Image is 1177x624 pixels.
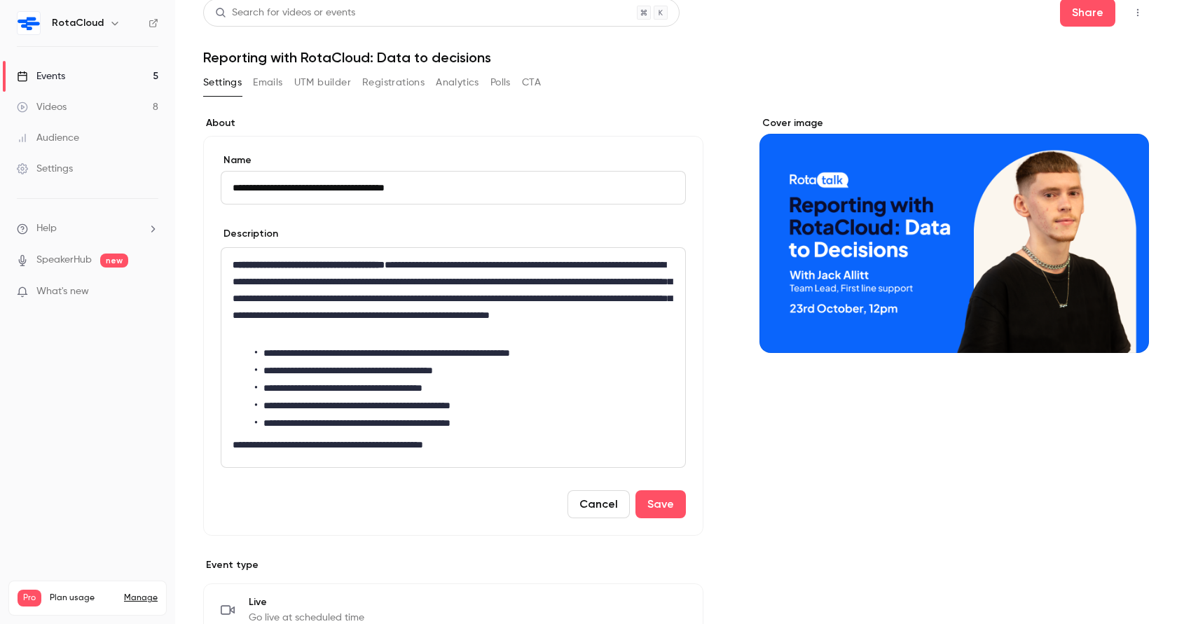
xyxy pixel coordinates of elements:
button: CTA [522,71,541,94]
li: help-dropdown-opener [17,221,158,236]
button: Analytics [436,71,479,94]
label: Description [221,227,278,241]
div: Events [17,69,65,83]
img: RotaCloud [18,12,40,34]
section: description [221,247,686,468]
h1: Reporting with RotaCloud: Data to decisions [203,49,1149,66]
button: Polls [490,71,511,94]
label: Cover image [759,116,1149,130]
p: Event type [203,558,703,572]
button: Save [635,490,686,518]
label: About [203,116,703,130]
span: Help [36,221,57,236]
button: Registrations [362,71,425,94]
div: Videos [17,100,67,114]
span: Live [249,595,364,609]
span: Plan usage [50,592,116,604]
span: What's new [36,284,89,299]
button: Emails [253,71,282,94]
div: Audience [17,131,79,145]
a: SpeakerHub [36,253,92,268]
label: Name [221,153,686,167]
a: Manage [124,592,158,604]
div: editor [221,248,685,467]
div: Settings [17,162,73,176]
button: Cancel [567,490,630,518]
section: Cover image [759,116,1149,353]
div: Search for videos or events [215,6,355,20]
button: Settings [203,71,242,94]
h6: RotaCloud [52,16,104,30]
span: new [100,254,128,268]
button: UTM builder [294,71,351,94]
span: Pro [18,590,41,606]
